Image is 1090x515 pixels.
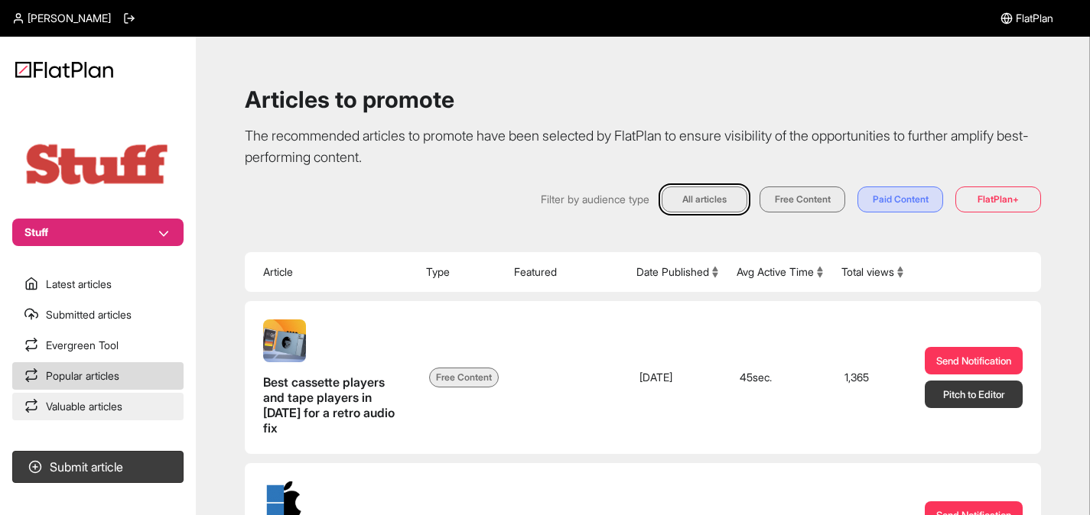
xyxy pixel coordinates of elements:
button: Pitch to Editor [925,381,1023,408]
a: Popular articles [12,362,184,390]
th: Featured [505,252,627,292]
span: FlatPlan [1016,11,1053,26]
td: 45 sec. [727,301,832,454]
span: Free Content [429,368,499,387]
img: Logo [15,61,113,78]
button: Paid Content [857,186,943,212]
button: FlatPlan+ [955,186,1041,212]
a: Best cassette players and tape players in [DATE] for a retro audio fix [263,319,405,436]
span: Best cassette players and tape players in 2025 for a retro audio fix [263,374,405,436]
button: Stuff [12,219,184,246]
a: [PERSON_NAME] [12,11,111,26]
span: Filter by audience type [541,192,649,207]
th: Article [245,252,417,292]
img: Publication Logo [21,141,174,188]
button: Free Content [760,186,845,212]
span: [PERSON_NAME] [28,11,111,26]
a: Send Notification [925,347,1023,374]
h1: Articles to promote [245,86,1041,113]
td: [DATE] [627,301,727,454]
a: Evergreen Tool [12,332,184,359]
a: Submitted articles [12,301,184,329]
span: Best cassette players and tape players in [DATE] for a retro audio fix [263,374,395,436]
a: Valuable articles [12,393,184,420]
img: Best cassette players and tape players in 2025 for a retro audio fix [263,319,306,362]
button: Avg Active Time [737,264,823,280]
button: Date Published [636,264,718,280]
a: Latest articles [12,270,184,298]
button: All articles [662,186,747,212]
button: Submit article [12,451,184,483]
p: The recommended articles to promote have been selected by FlatPlan to ensure visibility of the op... [245,125,1041,168]
td: 1,365 [832,301,913,454]
th: Type [417,252,505,292]
button: Total views [841,264,903,280]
